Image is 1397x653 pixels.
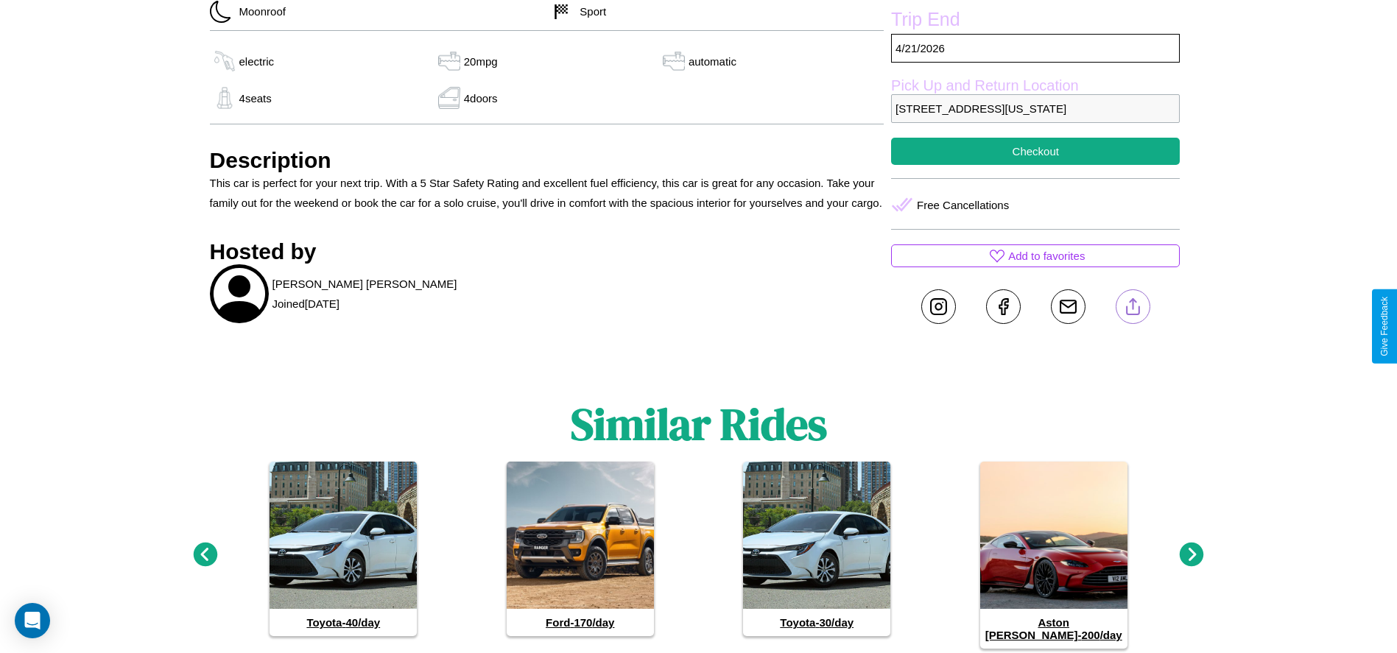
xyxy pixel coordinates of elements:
[210,173,884,213] p: This car is perfect for your next trip. With a 5 Star Safety Rating and excellent fuel efficiency...
[272,294,339,314] p: Joined [DATE]
[15,603,50,638] div: Open Intercom Messenger
[891,34,1180,63] p: 4 / 21 / 2026
[891,94,1180,123] p: [STREET_ADDRESS][US_STATE]
[210,239,884,264] h3: Hosted by
[917,195,1009,215] p: Free Cancellations
[507,462,654,636] a: Ford-170/day
[464,88,498,108] p: 4 doors
[891,77,1180,94] label: Pick Up and Return Location
[232,1,286,21] p: Moonroof
[1379,297,1390,356] div: Give Feedback
[507,609,654,636] h4: Ford - 170 /day
[980,462,1127,649] a: Aston [PERSON_NAME]-200/day
[239,88,272,108] p: 4 seats
[1008,246,1085,266] p: Add to favorites
[743,609,890,636] h4: Toyota - 30 /day
[270,462,417,636] a: Toyota-40/day
[434,50,464,72] img: gas
[572,1,606,21] p: Sport
[272,274,457,294] p: [PERSON_NAME] [PERSON_NAME]
[689,52,736,71] p: automatic
[891,138,1180,165] button: Checkout
[210,87,239,109] img: gas
[891,9,1180,34] label: Trip End
[980,609,1127,649] h4: Aston [PERSON_NAME] - 200 /day
[464,52,498,71] p: 20 mpg
[743,462,890,636] a: Toyota-30/day
[210,50,239,72] img: gas
[891,244,1180,267] button: Add to favorites
[210,148,884,173] h3: Description
[571,394,827,454] h1: Similar Rides
[239,52,275,71] p: electric
[434,87,464,109] img: gas
[270,609,417,636] h4: Toyota - 40 /day
[659,50,689,72] img: gas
